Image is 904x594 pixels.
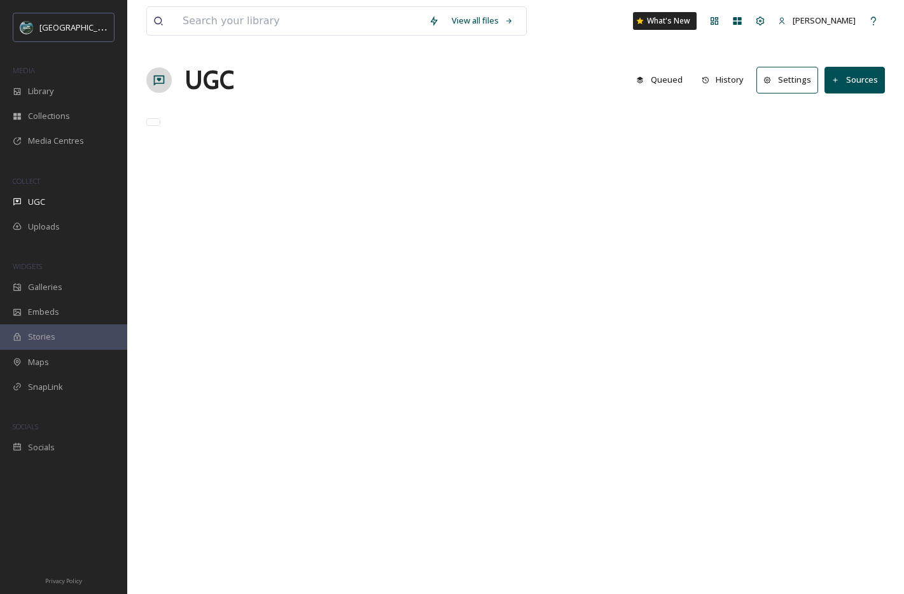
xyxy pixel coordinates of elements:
[695,67,757,92] a: History
[772,8,862,33] a: [PERSON_NAME]
[28,85,53,97] span: Library
[13,261,42,271] span: WIDGETS
[824,67,885,93] button: Sources
[28,381,63,393] span: SnapLink
[28,221,60,233] span: Uploads
[28,356,49,368] span: Maps
[28,135,84,147] span: Media Centres
[695,67,751,92] button: History
[45,572,82,588] a: Privacy Policy
[756,67,824,93] a: Settings
[28,331,55,343] span: Stories
[13,66,35,75] span: MEDIA
[28,281,62,293] span: Galleries
[793,15,856,26] span: [PERSON_NAME]
[45,577,82,585] span: Privacy Policy
[445,8,520,33] a: View all files
[13,176,40,186] span: COLLECT
[630,67,689,92] button: Queued
[184,61,234,99] a: UGC
[176,7,422,35] input: Search your library
[39,21,163,33] span: [GEOGRAPHIC_DATA][US_STATE]
[13,422,38,431] span: SOCIALS
[28,441,55,453] span: Socials
[28,110,70,122] span: Collections
[28,196,45,208] span: UGC
[756,67,818,93] button: Settings
[630,67,695,92] a: Queued
[633,12,697,30] a: What's New
[20,21,33,34] img: uplogo-summer%20bg.jpg
[28,306,59,318] span: Embeds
